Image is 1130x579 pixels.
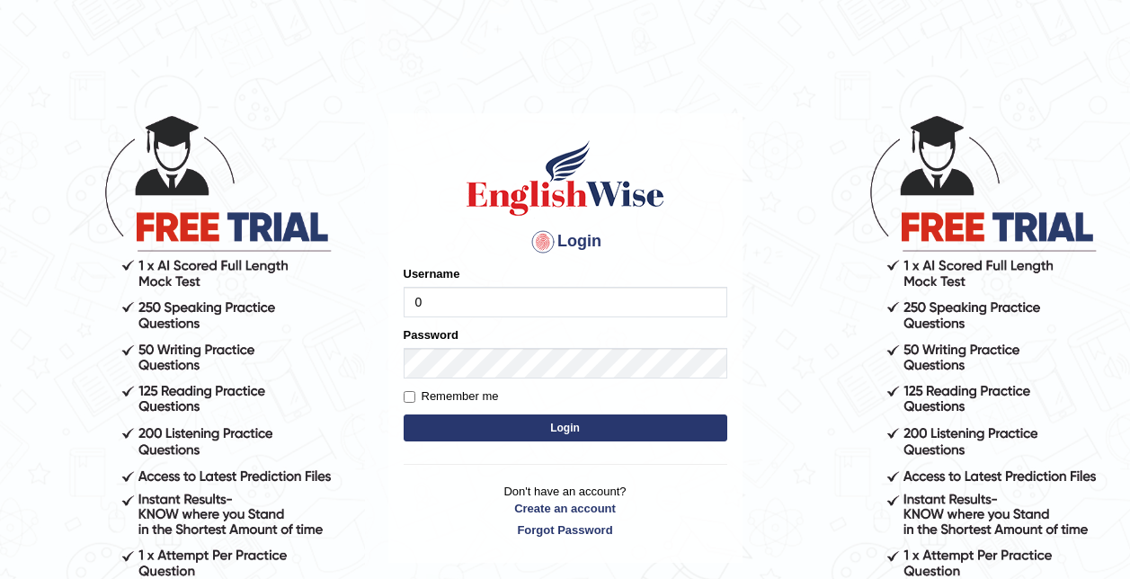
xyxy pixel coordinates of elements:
[404,521,727,539] a: Forgot Password
[404,500,727,517] a: Create an account
[404,227,727,256] h4: Login
[404,414,727,441] button: Login
[404,326,458,343] label: Password
[404,391,415,403] input: Remember me
[463,138,668,218] img: Logo of English Wise sign in for intelligent practice with AI
[404,265,460,282] label: Username
[404,387,499,405] label: Remember me
[404,483,727,539] p: Don't have an account?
